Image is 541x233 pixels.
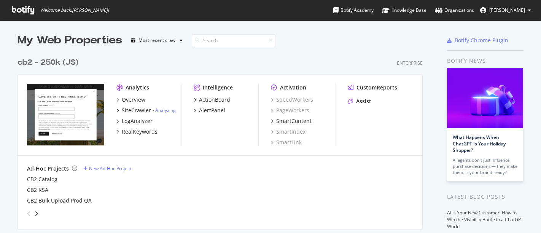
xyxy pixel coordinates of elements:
a: ActionBoard [194,96,230,104]
a: Analyzing [155,107,176,113]
span: Welcome back, [PERSON_NAME] ! [40,7,109,13]
div: cb2 - 250k (JS) [18,57,78,68]
div: angle-right [34,210,39,217]
img: cb2.com [27,84,104,145]
a: Assist [348,97,371,105]
a: LogAnalyzer [116,117,153,125]
div: CustomReports [356,84,397,91]
div: SmartContent [276,117,312,125]
a: AlertPanel [194,107,225,114]
div: My Web Properties [18,33,122,48]
a: SiteCrawler- Analyzing [116,107,176,114]
a: RealKeywords [116,128,158,136]
a: cb2 - 250k (JS) [18,57,81,68]
div: AlertPanel [199,107,225,114]
a: What Happens When ChatGPT Is Your Holiday Shopper? [453,134,506,153]
span: Heather Cordonnier [489,7,525,13]
a: New Ad-Hoc Project [83,165,131,172]
a: PageWorkers [271,107,309,114]
a: Botify Chrome Plugin [447,37,508,44]
a: SmartIndex [271,128,306,136]
div: Latest Blog Posts [447,193,523,201]
div: Botify Academy [333,6,374,14]
div: Assist [356,97,371,105]
div: Overview [122,96,145,104]
button: [PERSON_NAME] [474,4,537,16]
a: CB2 Catalog [27,176,57,183]
div: Intelligence [203,84,233,91]
div: Organizations [435,6,474,14]
a: CustomReports [348,84,397,91]
a: AI Is Your New Customer: How to Win the Visibility Battle in a ChatGPT World [447,209,523,230]
div: RealKeywords [122,128,158,136]
div: Ad-Hoc Projects [27,165,69,172]
a: SmartLink [271,139,302,146]
div: angle-left [24,207,34,220]
div: - [153,107,176,113]
div: LogAnalyzer [122,117,153,125]
button: Most recent crawl [128,34,186,46]
div: AI agents don’t just influence purchase decisions — they make them. Is your brand ready? [453,157,517,176]
a: SmartContent [271,117,312,125]
div: Enterprise [397,60,423,66]
a: SpeedWorkers [271,96,313,104]
div: ActionBoard [199,96,230,104]
div: Activation [280,84,306,91]
div: Most recent crawl [138,38,177,43]
div: Analytics [126,84,149,91]
div: Knowledge Base [382,6,426,14]
div: Botify Chrome Plugin [455,37,508,44]
img: What Happens When ChatGPT Is Your Holiday Shopper? [447,68,523,128]
a: CB2 Bulk Upload Prod QA [27,197,92,204]
input: Search [192,34,275,47]
a: Overview [116,96,145,104]
div: SiteCrawler [122,107,151,114]
div: Botify news [447,57,523,65]
div: New Ad-Hoc Project [89,165,131,172]
a: CB2 KSA [27,186,48,194]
